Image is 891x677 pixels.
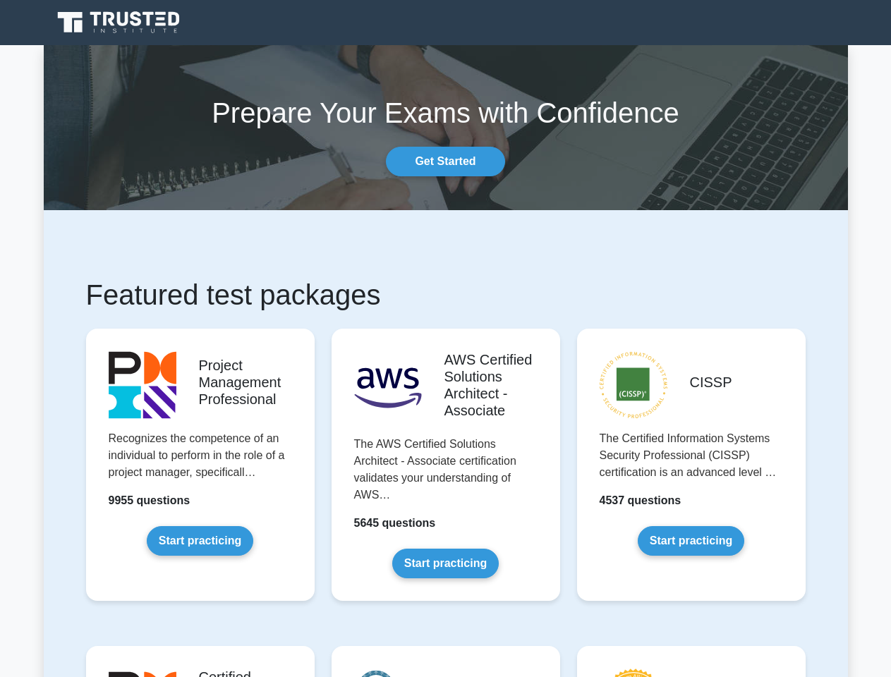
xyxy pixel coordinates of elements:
[44,96,848,130] h1: Prepare Your Exams with Confidence
[86,278,806,312] h1: Featured test packages
[147,526,253,556] a: Start practicing
[386,147,504,176] a: Get Started
[638,526,744,556] a: Start practicing
[392,549,499,578] a: Start practicing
